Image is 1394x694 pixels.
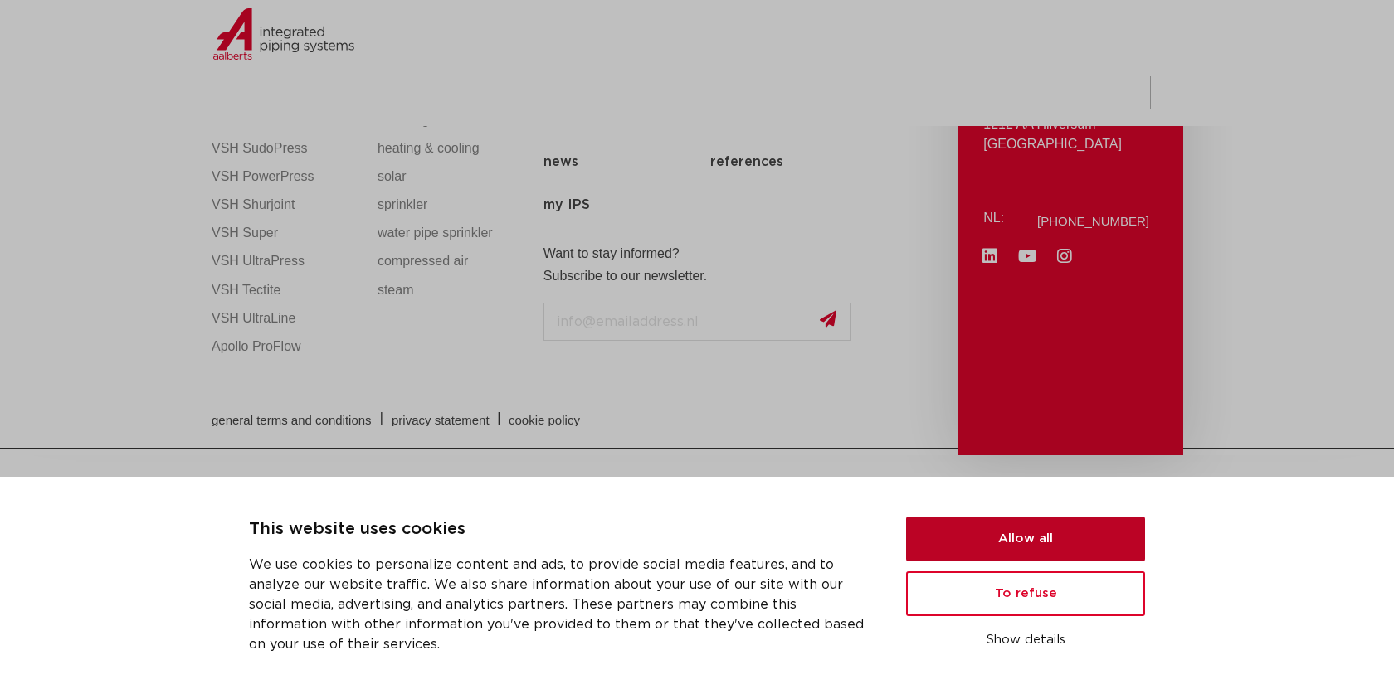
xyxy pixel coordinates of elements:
a: [PHONE_NUMBER] [1037,215,1149,227]
font: general terms and conditions [212,413,372,427]
nav: Menu [493,61,1027,125]
font: steam [378,283,414,297]
a: privacy statement [379,414,501,426]
font: [PHONE_NUMBER] [1037,214,1149,228]
font: Apollo ProFlow [212,339,301,353]
font: cookie policy [509,413,580,427]
font: more info [962,36,1026,48]
a: compressed air [378,247,527,275]
font: NEW: myIPS is available [724,32,908,51]
font: VSH Shurjoint [212,197,295,211]
a: markets [584,61,636,125]
font: products [493,87,551,99]
font: sprinkler [378,197,427,211]
font: my IPS [543,198,590,211]
a: VSH Super [212,219,361,247]
font: VSH Super [212,226,278,240]
font: about us [971,87,1027,99]
a: sprinkler [378,191,527,219]
a: cookie policy [497,414,593,426]
font: VSH UltraLine [212,311,295,325]
input: info@emailaddress.nl [543,303,851,341]
font: applications [670,87,748,99]
a: solar [378,163,527,191]
a: steam [378,276,527,304]
a: VSH SudoPress [212,134,361,163]
a: VSH UltraPress [212,247,361,275]
font: close [1104,36,1139,48]
font: water pipe sprinkler [378,226,493,240]
a: VSH Shurjoint [212,191,361,219]
button: Show details [906,626,1145,654]
font: heating & cooling [378,141,480,155]
iframe: reCAPTCHA [543,354,796,419]
button: Allow all [906,517,1145,561]
font: solar [378,169,407,183]
font: downloads [781,87,851,99]
font: Want to stay informed? [543,246,680,260]
a: water pipe sprinkler [378,219,527,247]
a: more info [962,35,1050,50]
nav: Menu [543,54,951,226]
font: This website uses cookies [249,521,465,537]
font: VSH Tectite [212,283,280,297]
font: VSH PowerPress [212,169,314,183]
font: Subscribe to our newsletter. [543,269,707,283]
a: applications [670,61,748,125]
a: news [543,140,710,183]
font: We use cookies to personalize content and ads, to provide social media features, and to analyze o... [249,558,864,651]
font: markets [584,87,636,99]
a: heating & cooling [378,134,527,163]
a: my IPS [543,183,710,226]
a: VSH PowerPress [212,163,361,191]
font: VSH SudoPress [212,141,308,155]
a: VSH UltraLine [212,304,361,332]
a: general terms and conditions [199,414,383,426]
font: references [710,155,783,168]
a: VSH Tectite [212,276,361,304]
img: send.svg [820,310,836,328]
a: products [493,61,551,125]
a: references [710,140,877,183]
font: [GEOGRAPHIC_DATA] [983,137,1122,151]
button: To refuse [906,571,1145,616]
font: VSH UltraPress [212,254,305,268]
font: services [885,87,938,99]
a: close [1104,35,1164,50]
font: compressed air [378,254,468,268]
font: NL: [983,211,1004,225]
font: privacy statement [392,413,490,427]
font: news [543,155,578,168]
a: Apollo ProFlow [212,332,361,361]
